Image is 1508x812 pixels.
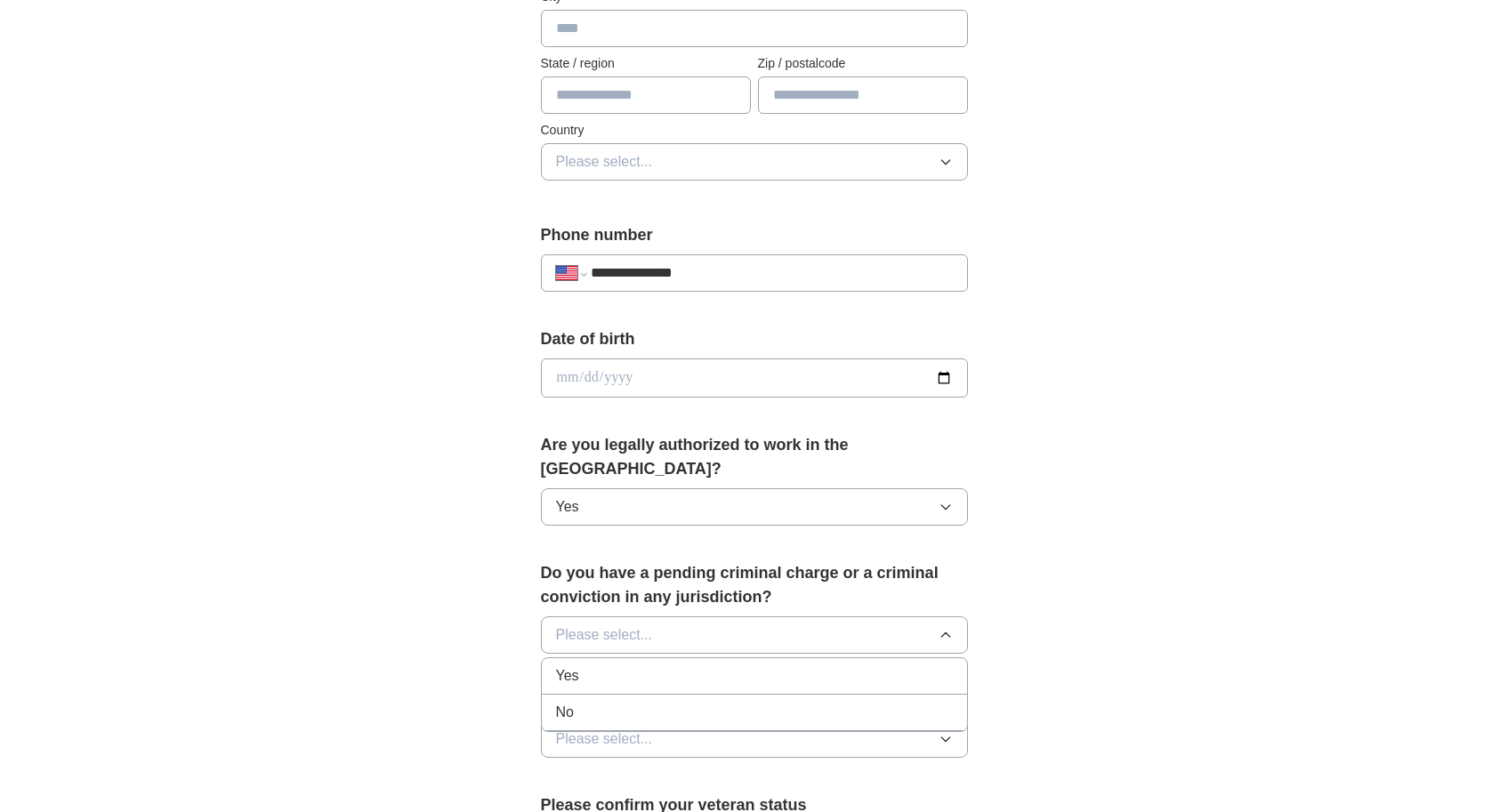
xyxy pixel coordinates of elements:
[541,121,968,140] label: Country
[541,720,968,758] button: Please select...
[541,561,968,609] label: Do you have a pending criminal charge or a criminal conviction in any jurisdiction?
[541,143,968,181] button: Please select...
[541,327,968,351] label: Date of birth
[556,728,653,750] span: Please select...
[556,702,574,723] span: No
[556,624,653,646] span: Please select...
[556,665,579,687] span: Yes
[541,616,968,654] button: Please select...
[541,223,968,247] label: Phone number
[541,433,968,481] label: Are you legally authorized to work in the [GEOGRAPHIC_DATA]?
[541,54,751,73] label: State / region
[556,151,653,173] span: Please select...
[541,488,968,526] button: Yes
[556,496,579,518] span: Yes
[758,54,968,73] label: Zip / postalcode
